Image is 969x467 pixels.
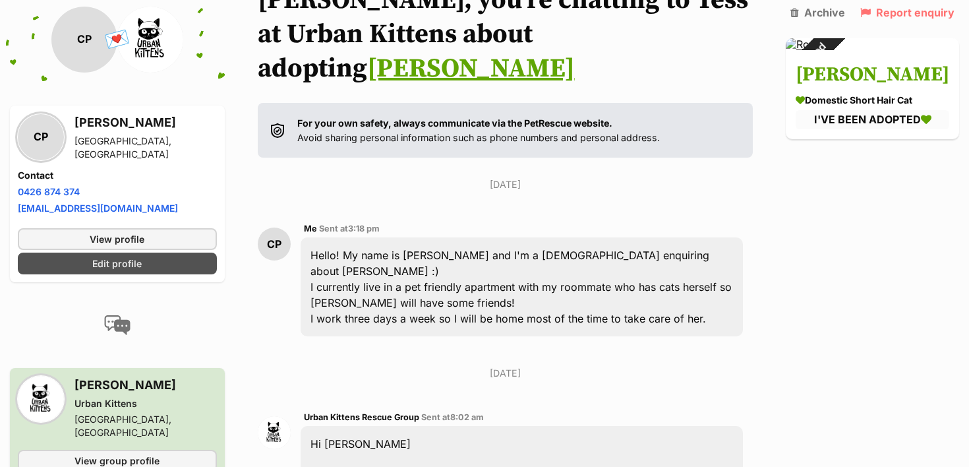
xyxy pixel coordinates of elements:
[18,376,64,422] img: Urban Kittens profile pic
[258,177,753,191] p: [DATE]
[18,253,217,274] a: Edit profile
[348,224,380,233] span: 3:18 pm
[74,413,217,439] div: [GEOGRAPHIC_DATA], [GEOGRAPHIC_DATA]
[90,232,144,246] span: View profile
[18,186,80,197] a: 0426 874 374
[18,169,217,182] h4: Contact
[790,7,845,18] a: Archive
[258,416,291,449] img: Urban Kittens Rescue Group profile pic
[18,202,178,214] a: [EMAIL_ADDRESS][DOMAIN_NAME]
[301,237,743,336] div: Hello! My name is [PERSON_NAME] and I'm a [DEMOGRAPHIC_DATA] enquiring about [PERSON_NAME] :) I c...
[796,61,949,90] h3: [PERSON_NAME]
[74,397,217,410] div: Urban Kittens
[786,38,823,51] a: Adopted
[102,26,132,54] span: 💌
[74,135,217,161] div: [GEOGRAPHIC_DATA], [GEOGRAPHIC_DATA]
[74,376,217,394] h3: [PERSON_NAME]
[18,114,64,160] div: CP
[18,228,217,250] a: View profile
[319,224,380,233] span: Sent at
[796,111,949,129] div: I'VE BEEN ADOPTED
[92,257,142,270] span: Edit profile
[51,7,117,73] div: CP
[786,51,959,139] a: [PERSON_NAME] Domestic Short Hair Cat I'VE BEEN ADOPTED
[304,224,317,233] span: Me
[297,116,660,144] p: Avoid sharing personal information such as phone numbers and personal address.
[367,52,575,85] a: [PERSON_NAME]
[304,412,419,422] span: Urban Kittens Rescue Group
[104,315,131,335] img: conversation-icon-4a6f8262b818ee0b60e3300018af0b2d0b884aa5de6e9bcb8d3d4eeb1a70a7c4.svg
[297,117,612,129] strong: For your own safety, always communicate via the PetRescue website.
[796,94,949,108] div: Domestic Short Hair Cat
[258,366,753,380] p: [DATE]
[74,113,217,132] h3: [PERSON_NAME]
[860,7,954,18] a: Report enquiry
[421,412,484,422] span: Sent at
[450,412,484,422] span: 8:02 am
[117,7,183,73] img: Urban Kittens profile pic
[258,228,291,261] div: CP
